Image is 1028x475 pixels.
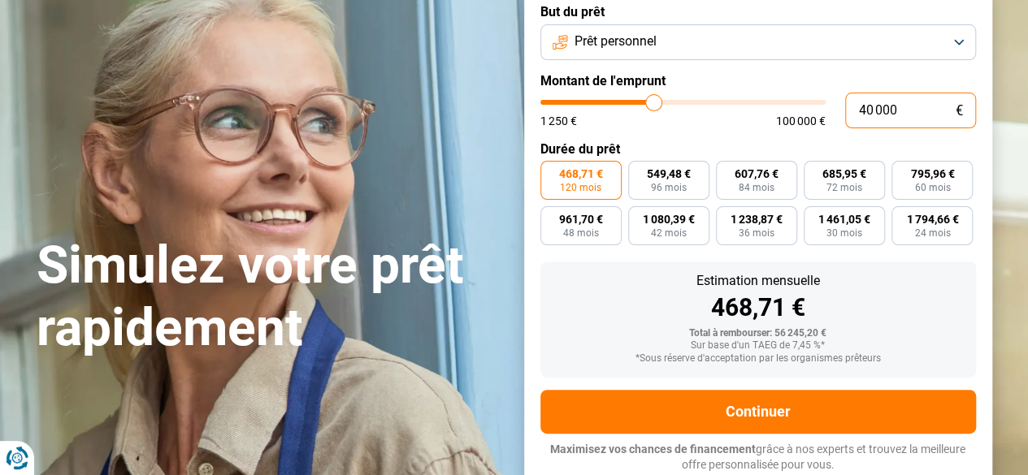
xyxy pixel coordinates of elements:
span: 1 080,39 € [643,214,695,225]
span: 72 mois [826,183,862,192]
span: 100 000 € [776,115,826,127]
span: 795,96 € [910,168,954,179]
span: 549,48 € [647,168,691,179]
span: 84 mois [739,183,774,192]
h1: Simulez votre prêt rapidement [37,235,505,360]
span: 96 mois [651,183,687,192]
span: 607,76 € [735,168,779,179]
span: Prêt personnel [575,32,657,50]
span: 1 794,66 € [906,214,958,225]
div: 468,71 € [553,296,963,320]
label: Montant de l'emprunt [540,73,976,89]
button: Continuer [540,390,976,434]
span: 1 461,05 € [818,214,870,225]
span: 1 238,87 € [731,214,783,225]
div: *Sous réserve d'acceptation par les organismes prêteurs [553,353,963,365]
span: 36 mois [739,228,774,238]
div: Sur base d'un TAEG de 7,45 %* [553,340,963,352]
span: 468,71 € [559,168,603,179]
label: Durée du prêt [540,141,976,157]
span: 120 mois [560,183,601,192]
span: 961,70 € [559,214,603,225]
span: Maximisez vos chances de financement [550,443,756,456]
span: € [956,104,963,118]
p: grâce à nos experts et trouvez la meilleure offre personnalisée pour vous. [540,442,976,473]
span: 30 mois [826,228,862,238]
div: Total à rembourser: 56 245,20 € [553,328,963,339]
span: 42 mois [651,228,687,238]
span: 60 mois [914,183,950,192]
button: Prêt personnel [540,24,976,60]
span: 48 mois [563,228,599,238]
span: 685,95 € [822,168,866,179]
label: But du prêt [540,4,976,19]
div: Estimation mensuelle [553,274,963,287]
span: 24 mois [914,228,950,238]
span: 1 250 € [540,115,577,127]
